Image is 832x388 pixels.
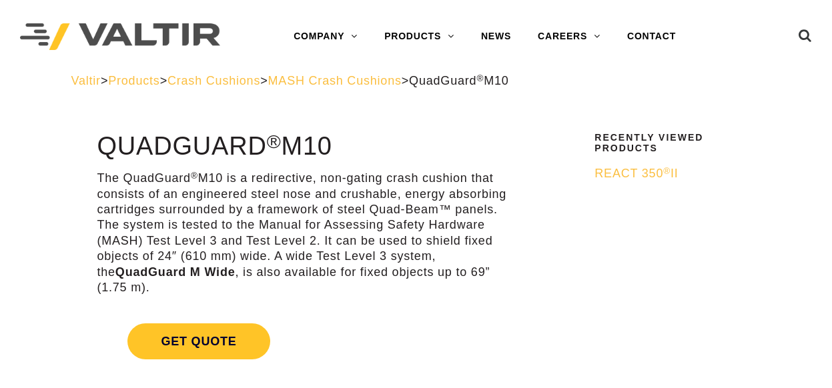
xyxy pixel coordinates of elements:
a: Crash Cushions [167,74,260,87]
h2: Recently Viewed Products [594,133,761,153]
h1: QuadGuard M10 [97,133,522,161]
a: CONTACT [614,23,689,50]
div: > > > > [71,73,761,89]
a: NEWS [468,23,524,50]
span: REACT 350 II [594,167,678,180]
a: MASH Crash Cushions [268,74,402,87]
a: CAREERS [524,23,614,50]
sup: ® [191,171,198,181]
sup: ® [476,73,484,83]
a: REACT 350®II [594,166,761,181]
img: Valtir [20,23,220,51]
span: QuadGuard M10 [409,74,508,87]
a: Products [108,74,159,87]
p: The QuadGuard M10 is a redirective, non-gating crash cushion that consists of an engineered steel... [97,171,522,295]
sup: ® [663,166,671,176]
span: Get Quote [127,323,270,359]
strong: QuadGuard M Wide [115,265,236,279]
a: Get Quote [97,307,522,375]
a: COMPANY [280,23,371,50]
a: Valtir [71,74,100,87]
a: PRODUCTS [371,23,468,50]
sup: ® [267,131,282,152]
